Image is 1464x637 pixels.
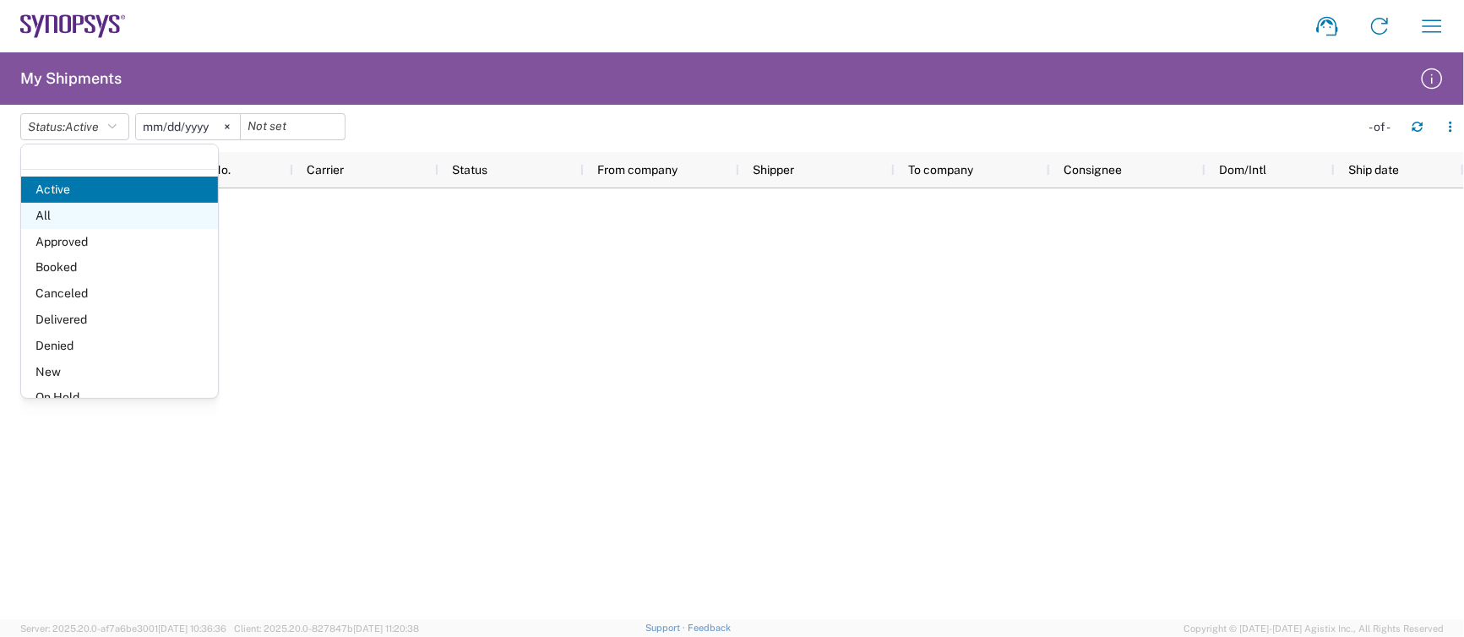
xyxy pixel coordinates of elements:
[65,120,99,133] span: Active
[452,163,487,177] span: Status
[234,623,419,634] span: Client: 2025.20.0-827847b
[1064,163,1122,177] span: Consignee
[20,113,129,140] button: Status:Active
[688,623,731,633] a: Feedback
[307,163,344,177] span: Carrier
[136,114,240,139] input: Not set
[353,623,419,634] span: [DATE] 11:20:38
[908,163,973,177] span: To company
[21,229,218,255] span: Approved
[158,623,226,634] span: [DATE] 10:36:36
[1219,163,1266,177] span: Dom/Intl
[21,203,218,229] span: All
[645,623,688,633] a: Support
[1348,163,1399,177] span: Ship date
[1184,621,1444,636] span: Copyright © [DATE]-[DATE] Agistix Inc., All Rights Reserved
[21,384,218,411] span: On Hold
[753,163,794,177] span: Shipper
[21,280,218,307] span: Canceled
[21,177,218,203] span: Active
[241,114,345,139] input: Not set
[20,623,226,634] span: Server: 2025.20.0-af7a6be3001
[20,68,122,89] h2: My Shipments
[1369,119,1398,134] div: - of -
[21,254,218,280] span: Booked
[597,163,678,177] span: From company
[21,359,218,385] span: New
[21,307,218,333] span: Delivered
[21,333,218,359] span: Denied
